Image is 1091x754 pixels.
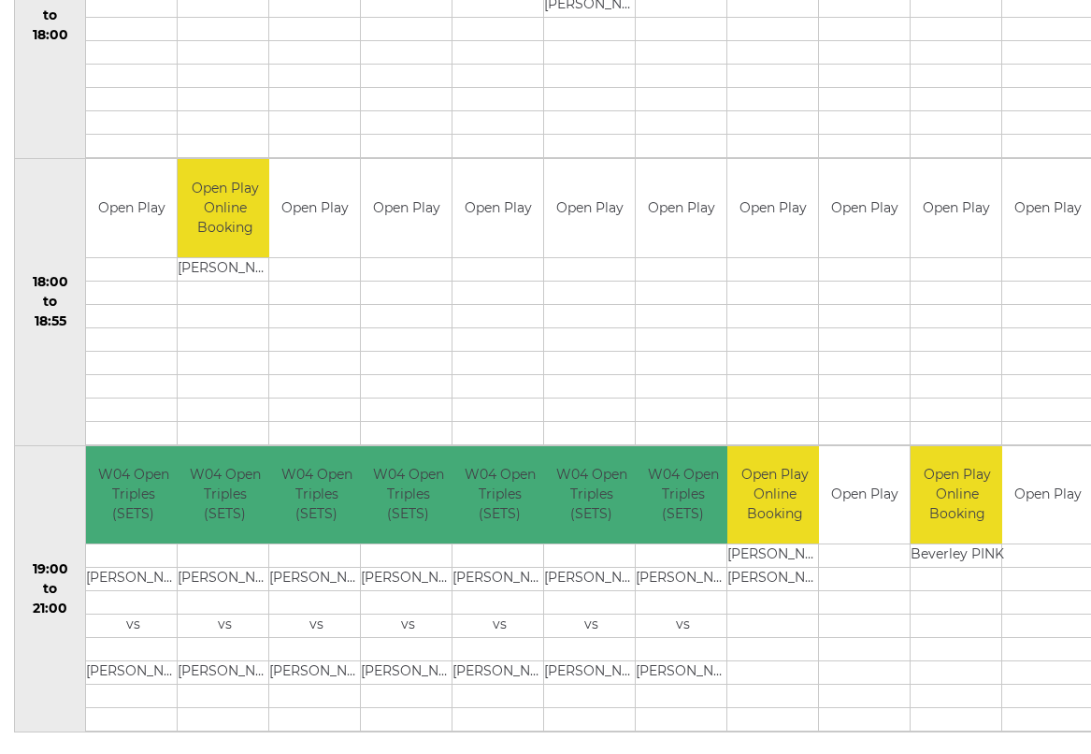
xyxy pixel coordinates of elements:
[86,615,180,638] td: vs
[452,661,547,685] td: [PERSON_NAME]
[727,544,822,568] td: [PERSON_NAME]
[86,159,177,257] td: Open Play
[269,159,360,257] td: Open Play
[452,159,543,257] td: Open Play
[361,661,455,685] td: [PERSON_NAME]
[636,159,726,257] td: Open Play
[819,159,910,257] td: Open Play
[269,661,364,685] td: [PERSON_NAME]
[178,257,272,281] td: [PERSON_NAME]
[15,159,86,446] td: 18:00 to 18:55
[911,446,1004,544] td: Open Play Online Booking
[452,615,547,638] td: vs
[819,446,910,544] td: Open Play
[727,568,822,591] td: [PERSON_NAME]
[911,159,1001,257] td: Open Play
[269,568,364,591] td: [PERSON_NAME]
[361,159,452,257] td: Open Play
[636,568,730,591] td: [PERSON_NAME]
[544,159,635,257] td: Open Play
[86,568,180,591] td: [PERSON_NAME]
[361,615,455,638] td: vs
[178,446,272,544] td: W04 Open Triples (SETS)
[727,159,818,257] td: Open Play
[86,661,180,685] td: [PERSON_NAME]
[178,661,272,685] td: [PERSON_NAME]
[361,568,455,591] td: [PERSON_NAME]
[636,661,730,685] td: [PERSON_NAME]
[269,615,364,638] td: vs
[544,615,639,638] td: vs
[178,159,272,257] td: Open Play Online Booking
[86,446,180,544] td: W04 Open Triples (SETS)
[636,615,730,638] td: vs
[544,661,639,685] td: [PERSON_NAME]
[727,446,822,544] td: Open Play Online Booking
[15,445,86,732] td: 19:00 to 21:00
[544,446,639,544] td: W04 Open Triples (SETS)
[361,446,455,544] td: W04 Open Triples (SETS)
[452,568,547,591] td: [PERSON_NAME]
[178,615,272,638] td: vs
[911,544,1004,568] td: Beverley PINK
[452,446,547,544] td: W04 Open Triples (SETS)
[269,446,364,544] td: W04 Open Triples (SETS)
[636,446,730,544] td: W04 Open Triples (SETS)
[544,568,639,591] td: [PERSON_NAME]
[178,568,272,591] td: [PERSON_NAME]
